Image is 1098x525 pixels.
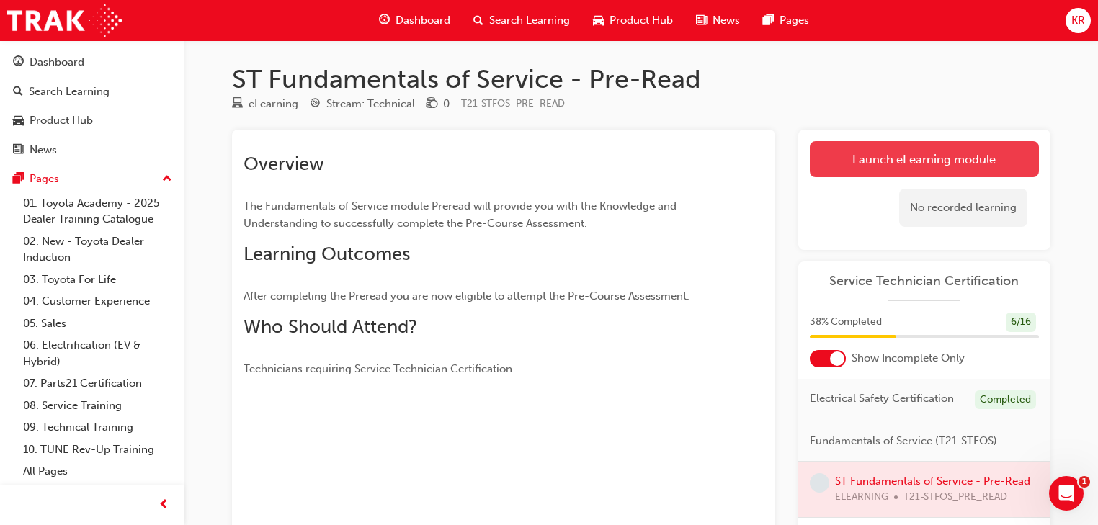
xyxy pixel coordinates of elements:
span: news-icon [13,144,24,157]
span: Overview [244,153,324,175]
span: learningResourceType_ELEARNING-icon [232,98,243,111]
span: Learning resource code [461,97,565,109]
button: DashboardSearch LearningProduct HubNews [6,46,178,166]
span: learningRecordVerb_NONE-icon [810,473,829,493]
span: news-icon [696,12,707,30]
a: search-iconSearch Learning [462,6,581,35]
div: Dashboard [30,54,84,71]
span: KR [1071,12,1085,29]
span: target-icon [310,98,321,111]
a: car-iconProduct Hub [581,6,684,35]
a: 05. Sales [17,313,178,335]
a: Dashboard [6,49,178,76]
span: After completing the Preread you are now eligible to attempt the Pre-Course Assessment. [244,290,689,302]
div: News [30,142,57,158]
span: money-icon [427,98,437,111]
a: 07. Parts21 Certification [17,372,178,395]
span: Fundamentals of Service (T21-STFOS) [810,433,997,449]
a: 09. Technical Training [17,416,178,439]
div: Product Hub [30,112,93,129]
a: News [6,137,178,163]
div: 0 [443,96,450,112]
span: car-icon [593,12,604,30]
div: Price [427,95,450,113]
button: Pages [6,166,178,192]
span: Learning Outcomes [244,243,410,265]
span: search-icon [473,12,483,30]
span: Dashboard [396,12,450,29]
a: 10. TUNE Rev-Up Training [17,439,178,461]
a: Service Technician Certification [810,273,1039,290]
div: Type [232,95,298,113]
a: news-iconNews [684,6,751,35]
a: guage-iconDashboard [367,6,462,35]
iframe: Intercom live chat [1049,476,1084,511]
span: Electrical Safety Certification [810,390,954,407]
a: 01. Toyota Academy - 2025 Dealer Training Catalogue [17,192,178,230]
div: Search Learning [29,84,110,100]
div: Stream [310,95,415,113]
span: up-icon [162,170,172,189]
a: pages-iconPages [751,6,821,35]
span: Technicians requiring Service Technician Certification [244,362,512,375]
span: Show Incomplete Only [852,350,965,367]
div: 6 / 16 [1006,313,1036,332]
span: The Fundamentals of Service module Preread will provide you with the Knowledge and Understanding ... [244,199,679,230]
a: 06. Electrification (EV & Hybrid) [17,334,178,372]
span: 38 % Completed [810,314,882,331]
div: Pages [30,171,59,187]
span: prev-icon [159,496,169,514]
span: 1 [1079,476,1090,488]
span: Product Hub [610,12,673,29]
span: search-icon [13,86,23,99]
img: Trak [7,4,122,37]
span: pages-icon [13,173,24,186]
span: pages-icon [763,12,774,30]
span: car-icon [13,115,24,127]
span: Search Learning [489,12,570,29]
div: Completed [975,390,1036,410]
a: All Pages [17,460,178,483]
a: 08. Service Training [17,395,178,417]
div: Stream: Technical [326,96,415,112]
span: guage-icon [13,56,24,69]
span: guage-icon [379,12,390,30]
span: Who Should Attend? [244,315,417,338]
button: KR [1066,8,1091,33]
a: Launch eLearning module [810,141,1039,177]
a: 03. Toyota For Life [17,269,178,291]
div: No recorded learning [899,189,1027,227]
a: 04. Customer Experience [17,290,178,313]
a: 02. New - Toyota Dealer Induction [17,230,178,269]
span: Pages [780,12,809,29]
a: Search Learning [6,78,178,105]
h1: ST Fundamentals of Service - Pre-Read [232,63,1050,95]
div: eLearning [249,96,298,112]
span: News [713,12,740,29]
a: Product Hub [6,107,178,134]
